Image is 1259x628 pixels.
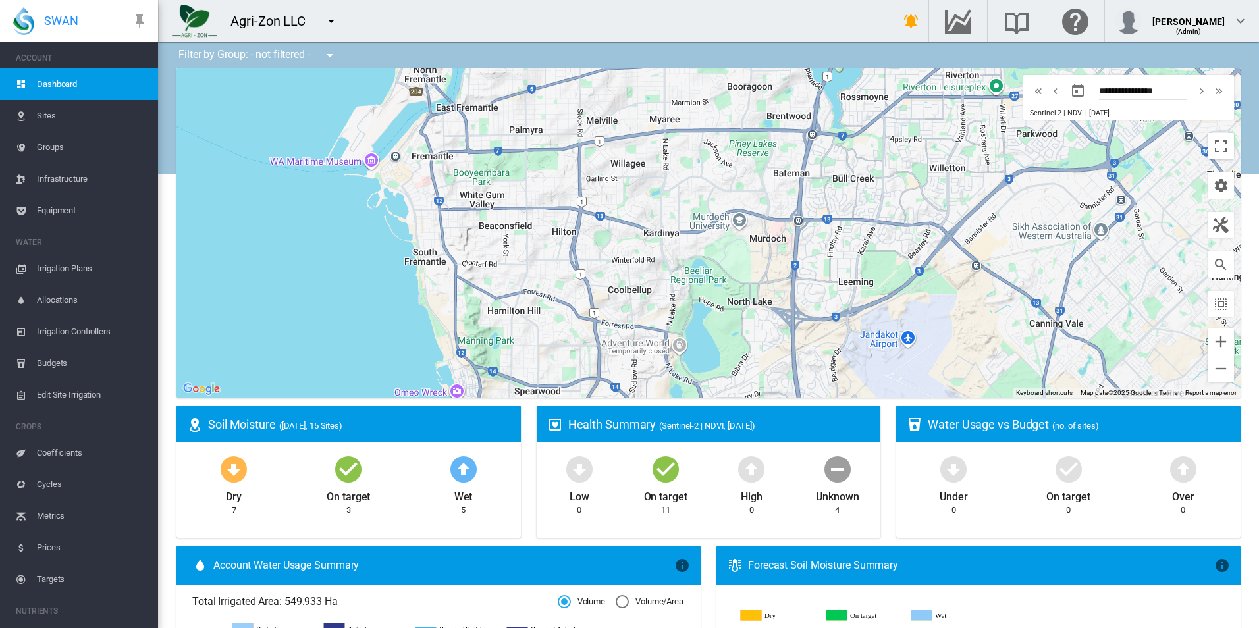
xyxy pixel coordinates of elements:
div: 5 [461,504,466,516]
span: | [DATE] [1085,109,1109,117]
button: icon-chevron-right [1193,83,1210,99]
span: Sentinel-2 | NDVI [1030,109,1083,117]
div: [PERSON_NAME] [1152,10,1225,23]
button: Keyboard shortcuts [1016,388,1073,398]
md-icon: icon-thermometer-lines [727,558,743,573]
span: (Admin) [1176,28,1202,35]
span: Map data ©2025 Google [1081,389,1151,396]
md-icon: icon-arrow-up-bold-circle [448,453,479,484]
span: Infrastructure [37,163,147,195]
md-icon: icon-chevron-double-left [1031,83,1046,99]
span: Sites [37,100,147,132]
md-icon: icon-chevron-double-right [1212,83,1226,99]
span: Irrigation Plans [37,253,147,284]
div: 0 [749,504,754,516]
md-icon: icon-information [1214,558,1230,573]
md-icon: icon-chevron-right [1194,83,1209,99]
md-icon: icon-checkbox-marked-circle [333,453,364,484]
md-icon: icon-information [674,558,690,573]
div: 3 [346,504,351,516]
div: Forecast Soil Moisture Summary [748,558,1214,573]
span: WATER [16,232,147,253]
span: Total Irrigated Area: 549.933 Ha [192,594,558,609]
button: icon-chevron-double-left [1030,83,1047,99]
button: Zoom in [1208,328,1234,355]
span: ([DATE], 15 Sites) [279,421,342,431]
md-icon: icon-arrow-down-bold-circle [218,453,250,484]
a: Report a map error [1185,389,1237,396]
div: 11 [661,504,670,516]
md-icon: icon-map-marker-radius [187,417,203,432]
button: icon-select-all [1208,291,1234,317]
div: 0 [1181,504,1185,516]
span: Edit Site Irrigation [37,379,147,411]
md-icon: icon-menu-down [322,47,338,63]
span: Targets [37,563,147,595]
span: Allocations [37,284,147,316]
div: Low [570,484,589,504]
md-icon: icon-minus-circle [822,453,853,484]
span: Equipment [37,195,147,226]
a: Open this area in Google Maps (opens a new window) [180,380,223,398]
a: Terms [1159,389,1177,396]
div: 0 [951,504,956,516]
button: icon-chevron-double-right [1210,83,1227,99]
span: (no. of sites) [1052,421,1099,431]
g: Dry [741,610,816,621]
div: Over [1172,484,1194,504]
button: md-calendar [1065,78,1091,104]
div: Water Usage vs Budget [928,416,1230,432]
md-icon: icon-menu-down [323,13,339,29]
md-icon: icon-checkbox-marked-circle [650,453,682,484]
md-icon: icon-heart-box-outline [547,417,563,432]
md-icon: icon-chevron-down [1233,13,1248,29]
g: Wet [911,610,986,621]
md-icon: icon-select-all [1213,296,1229,312]
button: icon-bell-ring [898,8,924,34]
div: On target [1046,484,1090,504]
div: 4 [835,504,840,516]
div: On target [327,484,370,504]
span: CROPS [16,416,147,437]
div: On target [644,484,687,504]
button: icon-magnify [1208,251,1234,278]
md-icon: Click here for help [1059,13,1091,29]
md-icon: icon-bell-ring [903,13,919,29]
md-icon: icon-arrow-up-bold-circle [1167,453,1199,484]
div: Health Summary [568,416,871,432]
button: Toggle fullscreen view [1208,133,1234,159]
div: 7 [232,504,236,516]
span: Coefficients [37,437,147,469]
md-icon: Search the knowledge base [1001,13,1032,29]
img: profile.jpg [1115,8,1142,34]
div: Filter by Group: - not filtered - [169,42,347,68]
md-radio-button: Volume/Area [616,596,683,608]
button: icon-chevron-left [1047,83,1064,99]
button: icon-menu-down [317,42,343,68]
span: Irrigation Controllers [37,316,147,348]
button: icon-cog [1208,172,1234,199]
span: Metrics [37,500,147,532]
span: Account Water Usage Summary [213,558,674,573]
md-icon: icon-arrow-up-bold-circle [736,453,767,484]
img: Google [180,380,223,398]
div: 0 [1066,504,1071,516]
md-icon: icon-chevron-left [1048,83,1063,99]
div: High [741,484,763,504]
md-icon: icon-water [192,558,208,573]
div: Dry [226,484,242,504]
span: SWAN [44,13,78,29]
span: (Sentinel-2 | NDVI, [DATE]) [659,421,755,431]
div: Unknown [816,484,859,504]
md-icon: icon-checkbox-marked-circle [1053,453,1085,484]
div: 0 [577,504,581,516]
md-icon: icon-magnify [1213,257,1229,273]
span: ACCOUNT [16,47,147,68]
md-icon: icon-arrow-down-bold-circle [938,453,969,484]
div: Under [940,484,968,504]
button: Zoom out [1208,355,1234,382]
div: Wet [454,484,473,504]
md-icon: icon-arrow-down-bold-circle [564,453,595,484]
span: Budgets [37,348,147,379]
button: icon-menu-down [318,8,344,34]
